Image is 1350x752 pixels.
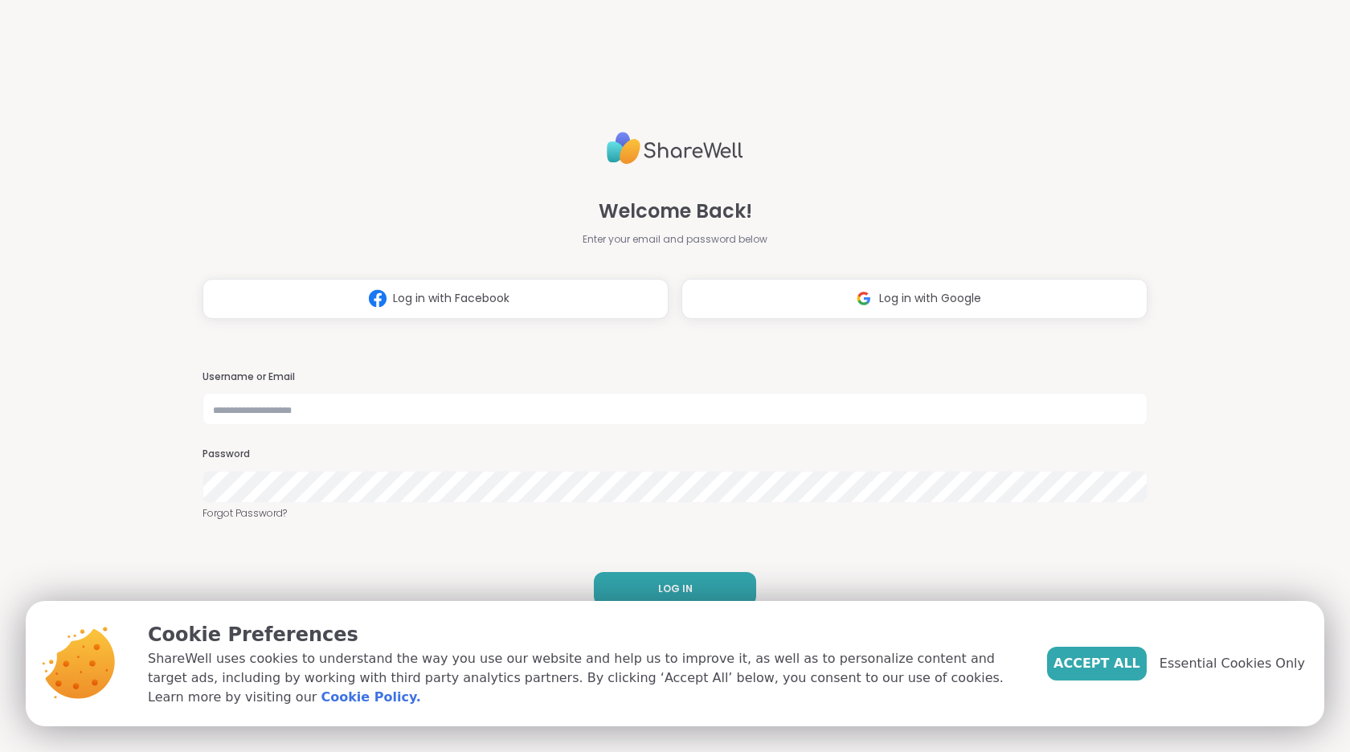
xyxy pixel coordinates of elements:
button: LOG IN [594,572,756,606]
h3: Password [202,448,1147,461]
span: Essential Cookies Only [1160,654,1305,673]
span: Log in with Facebook [393,290,509,307]
button: Log in with Facebook [202,279,669,319]
p: Cookie Preferences [148,620,1021,649]
button: Accept All [1047,647,1147,680]
a: Forgot Password? [202,506,1147,521]
span: LOG IN [658,582,693,596]
img: ShareWell Logo [607,125,743,171]
span: Log in with Google [879,290,981,307]
p: ShareWell uses cookies to understand the way you use our website and help us to improve it, as we... [148,649,1021,707]
span: Welcome Back! [599,197,752,226]
a: Cookie Policy. [321,688,420,707]
button: Log in with Google [681,279,1147,319]
img: ShareWell Logomark [849,284,879,313]
span: Enter your email and password below [583,232,767,247]
h3: Username or Email [202,370,1147,384]
img: ShareWell Logomark [362,284,393,313]
span: Accept All [1053,654,1140,673]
